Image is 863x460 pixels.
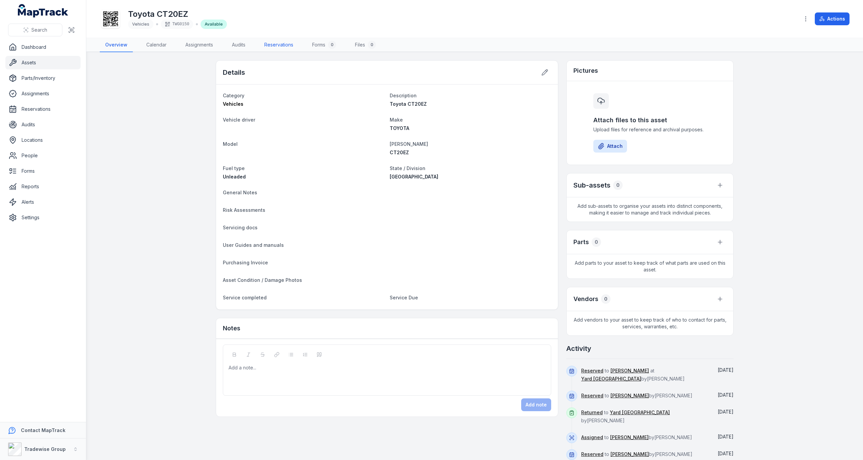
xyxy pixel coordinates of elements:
[611,392,649,399] a: [PERSON_NAME]
[390,150,409,155] span: CT20EZ
[566,344,591,353] h2: Activity
[611,367,649,374] a: [PERSON_NAME]
[5,118,81,131] a: Audits
[581,409,603,416] a: Returned
[18,4,68,18] a: MapTrack
[223,93,244,98] span: Category
[223,277,302,283] span: Asset Condition / Damage Photos
[390,117,403,123] span: Make
[223,242,284,248] span: User Guides and manuals
[227,38,251,52] a: Audits
[593,140,627,153] button: Attach
[581,375,641,382] a: Yard [GEOGRAPHIC_DATA]
[180,38,218,52] a: Assignments
[611,451,649,458] a: [PERSON_NAME]
[223,101,243,107] span: Vehicles
[100,38,133,52] a: Overview
[8,24,62,36] button: Search
[390,295,418,300] span: Service Due
[128,9,227,20] h1: Toyota CT20EZ
[581,393,692,398] span: to by [PERSON_NAME]
[223,225,258,230] span: Servicing docs
[31,27,47,33] span: Search
[223,324,240,333] h3: Notes
[613,180,623,190] div: 0
[390,165,425,171] span: State / Division
[573,180,611,190] h2: Sub-assets
[328,41,336,49] div: 0
[581,368,685,382] span: to at by [PERSON_NAME]
[390,141,428,147] span: [PERSON_NAME]
[592,237,601,247] div: 0
[5,211,81,224] a: Settings
[368,41,376,49] div: 0
[718,451,734,456] span: [DATE]
[581,451,603,458] a: Reserved
[581,392,603,399] a: Reserved
[390,125,409,131] span: TOYOTA
[201,20,227,29] div: Available
[610,434,649,441] a: [PERSON_NAME]
[390,101,427,107] span: Toyota CT20EZ
[718,451,734,456] time: 9/30/2025, 2:53:43 PM
[601,294,611,304] div: 0
[5,87,81,100] a: Assignments
[5,56,81,69] a: Assets
[223,141,238,147] span: Model
[581,451,692,457] span: to by [PERSON_NAME]
[350,38,381,52] a: Files0
[223,165,245,171] span: Fuel type
[259,38,299,52] a: Reservations
[581,434,603,441] a: Assigned
[223,174,246,179] span: Unleaded
[5,71,81,85] a: Parts/Inventory
[307,38,341,52] a: Forms0
[718,367,734,373] span: [DATE]
[390,93,417,98] span: Description
[5,195,81,209] a: Alerts
[5,149,81,162] a: People
[390,174,438,179] span: [GEOGRAPHIC_DATA]
[5,133,81,147] a: Locations
[223,117,255,123] span: Vehicle driver
[718,367,734,373] time: 10/2/2025, 10:38:47 AM
[718,409,734,415] time: 10/1/2025, 2:20:42 PM
[223,68,245,77] h2: Details
[581,409,670,423] span: to by [PERSON_NAME]
[718,434,734,439] span: [DATE]
[581,367,603,374] a: Reserved
[581,434,692,440] span: to by [PERSON_NAME]
[24,446,66,452] strong: Tradewise Group
[573,237,589,247] h3: Parts
[610,409,670,416] a: Yard [GEOGRAPHIC_DATA]
[5,40,81,54] a: Dashboard
[223,190,257,195] span: General Notes
[132,22,149,27] span: Vehicles
[718,434,734,439] time: 9/30/2025, 6:20:30 PM
[573,66,598,75] h3: Pictures
[815,12,850,25] button: Actions
[223,260,268,265] span: Purchasing Invoice
[223,295,267,300] span: Service completed
[5,164,81,178] a: Forms
[161,20,193,29] div: TWG0150
[21,427,65,433] strong: Contact MapTrack
[593,116,707,125] h3: Attach files to this asset
[573,294,598,304] h3: Vendors
[141,38,172,52] a: Calendar
[718,392,734,398] time: 10/1/2025, 2:44:15 PM
[567,254,733,278] span: Add parts to your asset to keep track of what parts are used on this asset.
[567,311,733,335] span: Add vendors to your asset to keep track of who to contact for parts, services, warranties, etc.
[567,197,733,222] span: Add sub-assets to organise your assets into distinct components, making it easier to manage and t...
[718,392,734,398] span: [DATE]
[5,180,81,193] a: Reports
[718,409,734,415] span: [DATE]
[5,102,81,116] a: Reservations
[223,207,265,213] span: Risk Assessments
[593,126,707,133] span: Upload files for reference and archival purposes.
